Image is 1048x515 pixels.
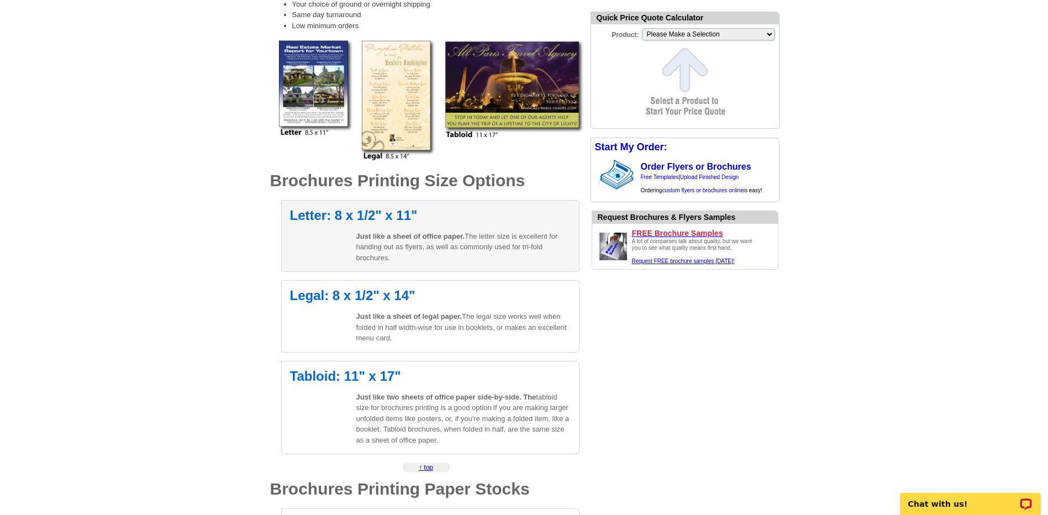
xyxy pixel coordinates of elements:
[290,289,571,302] h2: Legal: 8 x 1/2" x 14"
[591,12,779,24] div: Quick Price Quote Calculator
[356,393,536,401] span: Just like two sheets of office paper side-by-side. The
[641,174,762,193] span: | Ordering is easy!
[680,174,739,180] a: Upload Finished Design
[662,187,743,193] a: custom flyers or brochures online
[292,9,580,20] li: Same day turnaround
[597,230,630,263] img: Request FREE samples of our brochures printing
[290,370,571,383] h2: Tabloid: 11" x 17"
[270,172,580,189] h1: Brochures Printing Size Options
[600,156,639,193] img: stack of brochures with custom content
[356,231,571,264] p: The letter size is excellent for handing out as flyers, as well as commonly used for tri-fold bro...
[290,209,571,222] h2: Letter: 8 x 1/2" x 11"
[356,392,571,446] p: tabloid size for brochures printing is a good option if you are making larger unfolded items like...
[632,258,735,264] a: Request FREE samples of our flyer & brochure printing.
[356,312,462,320] span: Just like a sheet of legal paper.
[597,257,630,265] a: Request FREE samples of our brochures printing
[632,228,773,238] a: FREE Brochure Samples
[632,238,759,265] div: A lot of companies talk about quality, but we want you to see what quality means first hand.
[356,311,571,344] p: The legal size works well when folded in half width-wise for use in booklets, or makes an excelle...
[419,464,433,471] a: ↑ top
[276,40,585,161] img: full-color flyers and brochures
[591,138,779,156] div: Start My Order:
[591,156,600,193] img: background image for brochures and flyers arrow
[591,27,641,40] label: Product:
[641,162,751,171] a: Order Flyers or Brochures
[641,174,679,180] a: Free Templates
[356,232,465,240] span: Just like a sheet of office paper.
[893,480,1048,515] iframe: LiveChat chat widget
[598,212,778,223] div: Want to know how your brochure printing will look before you order it? Check our work.
[270,481,580,497] h1: Brochures Printing Paper Stocks
[292,20,580,31] li: Low minimum orders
